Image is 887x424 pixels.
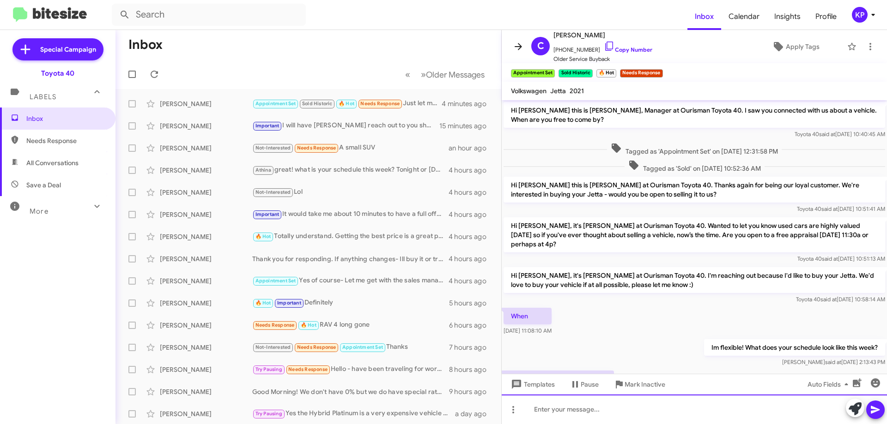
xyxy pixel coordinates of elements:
[415,65,490,84] button: Next
[455,409,494,418] div: a day ago
[252,120,439,131] div: I will have [PERSON_NAME] reach out to you shortly!
[255,211,279,217] span: Important
[606,376,673,393] button: Mark Inactive
[844,7,877,23] button: KP
[160,343,252,352] div: [PERSON_NAME]
[252,231,449,242] div: Totally understand. Getting the best price is a great plan. Let me know if I can help at all
[160,166,252,175] div: [PERSON_NAME]
[504,327,552,334] span: [DATE] 11:08:10 AM
[607,143,782,156] span: Tagged as 'Appointment Set' on [DATE] 12:31:58 PM
[449,321,494,330] div: 6 hours ago
[625,160,765,173] span: Tagged as 'Sold' on [DATE] 10:52:36 AM
[255,322,295,328] span: Needs Response
[562,376,606,393] button: Pause
[26,180,61,190] span: Save a Deal
[581,376,599,393] span: Pause
[620,69,662,78] small: Needs Response
[255,189,291,195] span: Not-Interested
[687,3,721,30] span: Inbox
[160,299,252,308] div: [PERSON_NAME]
[504,102,885,128] p: Hi [PERSON_NAME] this is [PERSON_NAME], Manager at Ourisman Toyota 40. I saw you connected with u...
[808,376,852,393] span: Auto Fields
[786,38,820,55] span: Apply Tags
[449,166,494,175] div: 4 hours ago
[509,376,555,393] span: Templates
[297,145,336,151] span: Needs Response
[721,3,767,30] a: Calendar
[30,93,56,101] span: Labels
[297,344,336,350] span: Needs Response
[252,387,449,396] div: Good Morning! We don't have 0% but we do have special rates for new vehicles! As low as 4.99%!
[504,308,552,324] p: When
[596,69,616,78] small: 🔥 Hot
[160,254,252,263] div: [PERSON_NAME]
[795,131,885,137] span: Toyota 40 [DATE] 10:40:45 AM
[255,101,296,107] span: Appointment Set
[553,41,652,54] span: [PHONE_NUMBER]
[252,275,449,286] div: Yes of course- Let me get with the sales manager and get that over to you
[504,177,885,203] p: Hi [PERSON_NAME] this is [PERSON_NAME] at Ourisman Toyota 40. Thanks again for being our loyal cu...
[255,278,296,284] span: Appointment Set
[252,209,449,220] div: It would take me about 10 minutes to have a full offer to you
[252,320,449,330] div: RAV 4 long gone
[255,233,271,239] span: 🔥 Hot
[570,87,584,95] span: 2021
[852,7,868,23] div: KP
[767,3,808,30] span: Insights
[360,101,400,107] span: Needs Response
[442,99,494,108] div: 4 minutes ago
[821,205,838,212] span: said at
[625,376,665,393] span: Mark Inactive
[160,365,252,374] div: [PERSON_NAME]
[449,143,494,153] div: an hour ago
[511,87,547,95] span: Volkswagen
[252,408,455,419] div: Yes the Hybrid Platinum is a very expensive vehicle with under 21k miles on it. That trade value ...
[12,38,103,60] a: Special Campaign
[252,98,442,109] div: Just let me know what day good
[504,217,885,252] p: Hi [PERSON_NAME], it's [PERSON_NAME] at Ourisman Toyota 40. Wanted to let you know used cars are ...
[255,300,271,306] span: 🔥 Hot
[449,210,494,219] div: 4 hours ago
[26,114,105,123] span: Inbox
[252,143,449,153] div: A small SUV
[502,376,562,393] button: Templates
[800,376,859,393] button: Auto Fields
[252,298,449,308] div: Definitely
[421,69,426,80] span: »
[439,121,494,131] div: 15 minutes ago
[277,300,301,306] span: Important
[449,254,494,263] div: 4 hours ago
[252,187,449,197] div: Lol
[511,69,555,78] small: Appointment Set
[255,366,282,372] span: Try Pausing
[796,296,885,303] span: Toyota 40 [DATE] 10:58:14 AM
[449,232,494,241] div: 4 hours ago
[504,267,885,293] p: Hi [PERSON_NAME], it's [PERSON_NAME] at Ourisman Toyota 40. I'm reaching out because I'd like to ...
[302,101,333,107] span: Sold Historic
[301,322,316,328] span: 🔥 Hot
[160,99,252,108] div: [PERSON_NAME]
[782,358,885,365] span: [PERSON_NAME] [DATE] 2:13:43 PM
[748,38,843,55] button: Apply Tags
[449,343,494,352] div: 7 hours ago
[252,165,449,175] div: great! what is your schedule this week? Tonight or [DATE]?
[160,409,252,418] div: [PERSON_NAME]
[537,39,544,54] span: C
[40,45,96,54] span: Special Campaign
[160,321,252,330] div: [PERSON_NAME]
[449,387,494,396] div: 9 hours ago
[504,370,614,387] p: Just let me know what day good
[820,296,837,303] span: said at
[822,255,838,262] span: said at
[400,65,490,84] nav: Page navigation example
[808,3,844,30] a: Profile
[550,87,566,95] span: Jetta
[255,145,291,151] span: Not-Interested
[160,232,252,241] div: [PERSON_NAME]
[405,69,410,80] span: «
[252,342,449,352] div: Thanks
[26,136,105,145] span: Needs Response
[160,121,252,131] div: [PERSON_NAME]
[255,411,282,417] span: Try Pausing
